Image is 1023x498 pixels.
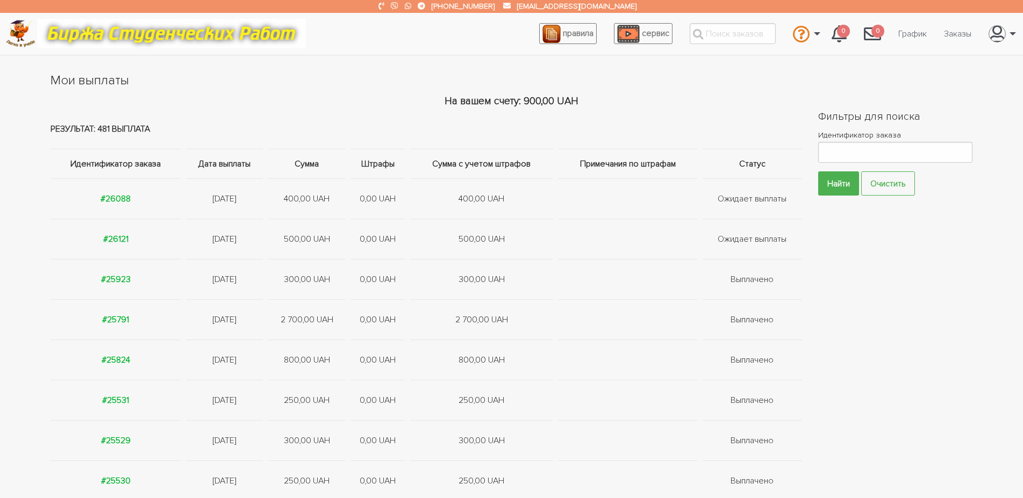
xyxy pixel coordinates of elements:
[890,24,935,44] a: График
[103,234,128,244] a: #26121
[51,71,972,90] h1: Мои выплаты
[348,299,407,340] td: 0,00 UAH
[407,340,555,380] td: 800,00 UAH
[407,380,555,420] td: 250,00 UAH
[183,420,266,460] td: [DATE]
[407,178,555,219] td: 400,00 UAH
[37,19,306,48] img: motto-12e01f5a76059d5f6a28199ef077b1f78e012cfde436ab5cf1d4517935686d32.gif
[700,299,802,340] td: Выплачено
[6,20,35,47] img: logo-c4363faeb99b52c628a42810ed6dfb4293a56d4e4775eb116515dfe7f33672af.png
[183,259,266,299] td: [DATE]
[266,420,348,460] td: 300,00 UAH
[935,24,980,44] a: Заказы
[183,178,266,219] td: [DATE]
[700,340,802,380] td: Выплачено
[407,299,555,340] td: 2 700,00 UAH
[407,219,555,259] td: 500,00 UAH
[861,171,915,196] a: Очистить
[266,299,348,340] td: 2 700,00 UAH
[700,178,802,219] td: Ожидает выплаты
[183,340,266,380] td: [DATE]
[542,25,561,43] img: agreement_icon-feca34a61ba7f3d1581b08bc946b2ec1ccb426f67415f344566775c155b7f62c.png
[407,259,555,299] td: 300,00 UAH
[348,149,407,178] th: Штрафы
[407,149,555,178] th: Сумма с учетом штрафов
[183,219,266,259] td: [DATE]
[101,435,131,446] a: #25529
[101,274,131,285] a: #25923
[51,93,972,109] div: На вашем счету: 900,00 UAH
[700,380,802,420] td: Выплачено
[555,149,699,178] th: Примечания по штрафам
[407,420,555,460] td: 300,00 UAH
[183,380,266,420] td: [DATE]
[837,25,850,38] span: 0
[102,355,130,365] a: #25824
[51,149,183,178] th: Идентификатор заказа
[348,380,407,420] td: 0,00 UAH
[690,23,776,44] input: Поиск заказов
[823,19,855,48] a: 0
[517,2,636,11] a: [EMAIL_ADDRESS][DOMAIN_NAME]
[348,259,407,299] td: 0,00 UAH
[348,219,407,259] td: 0,00 UAH
[102,314,129,325] a: #25791
[871,25,884,38] span: 0
[266,149,348,178] th: Сумма
[266,178,348,219] td: 400,00 UAH
[700,259,802,299] td: Выплачено
[102,395,129,406] a: #25531
[432,2,495,11] a: [PHONE_NUMBER]
[563,28,593,39] span: правила
[183,299,266,340] td: [DATE]
[266,259,348,299] td: 300,00 UAH
[266,219,348,259] td: 500,00 UAH
[348,340,407,380] td: 0,00 UAH
[266,340,348,380] td: 800,00 UAH
[700,420,802,460] td: Выплачено
[348,420,407,460] td: 0,00 UAH
[818,109,972,124] h2: Фильтры для поиска
[700,149,802,178] th: Статус
[617,25,640,43] img: play_icon-49f7f135c9dc9a03216cfdbccbe1e3994649169d890fb554cedf0eac35a01ba8.png
[101,193,131,204] a: #26088
[348,178,407,219] td: 0,00 UAH
[183,149,266,178] th: Дата выплаты
[818,171,859,196] input: Найти
[614,23,673,44] a: сервис
[700,219,802,259] td: Ожидает выплаты
[855,19,890,48] a: 0
[101,475,131,486] a: #25530
[51,109,802,149] td: Результат: 481 выплата
[266,380,348,420] td: 250,00 UAH
[642,28,669,39] span: сервис
[818,128,972,142] label: Идентификатор заказа
[539,23,597,44] a: правила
